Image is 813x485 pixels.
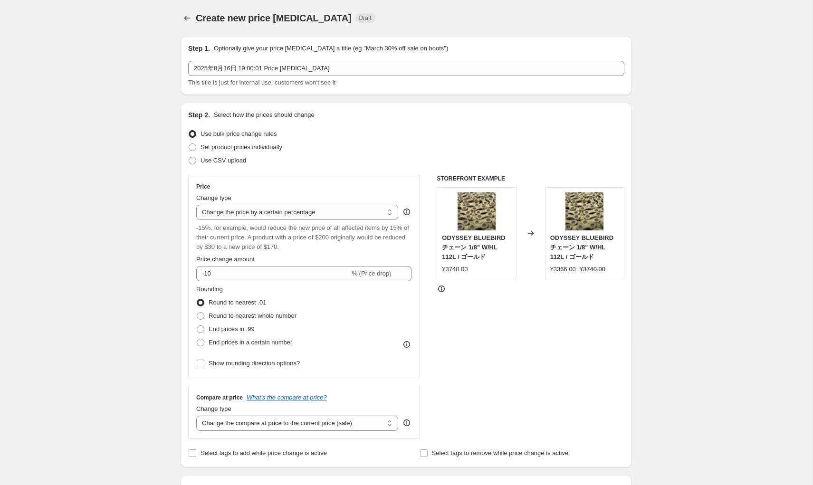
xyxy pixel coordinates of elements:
[201,157,246,164] span: Use CSV upload
[209,339,292,346] span: End prices in a certain number
[359,14,372,22] span: Draft
[437,175,624,182] h6: STOREFRONT EXAMPLE
[432,449,569,456] span: Select tags to remove while price change is active
[188,44,210,53] h2: Step 1.
[247,394,327,401] button: What's the compare at price?
[209,299,266,306] span: Round to nearest .01
[402,418,411,428] div: help
[442,265,468,274] div: ¥3740.00
[209,360,300,367] span: Show rounding direction options?
[214,44,448,53] p: Optionally give your price [MEDICAL_DATA] a title (eg "March 30% off sale on boots")
[550,234,613,260] span: ODYSSEY BLUEBIRDチェーン 1/8" W/HL 112L / ゴールド
[402,207,411,217] div: help
[196,183,210,190] h3: Price
[352,270,391,277] span: % (Price drop)
[196,394,243,401] h3: Compare at price
[458,192,496,230] img: ODSY-Bluebird-1-8-gold_80x.jpg
[196,266,350,281] input: -15
[196,285,223,293] span: Rounding
[196,194,231,201] span: Change type
[181,11,194,25] button: Price change jobs
[565,192,603,230] img: ODSY-Bluebird-1-8-gold_80x.jpg
[580,265,605,274] strike: ¥3740.00
[442,234,505,260] span: ODYSSEY BLUEBIRDチェーン 1/8" W/HL 112L / ゴールド
[550,265,576,274] div: ¥3366.00
[201,143,282,151] span: Set product prices individually
[201,449,327,456] span: Select tags to add while price change is active
[209,325,255,333] span: End prices in .99
[196,256,255,263] span: Price change amount
[188,61,624,76] input: 30% off holiday sale
[196,405,231,412] span: Change type
[196,224,409,250] span: -15%, for example, would reduce the new price of all affected items by 15% of their current price...
[209,312,297,319] span: Round to nearest whole number
[196,13,352,23] span: Create new price [MEDICAL_DATA]
[188,79,335,86] span: This title is just for internal use, customers won't see it
[214,110,315,120] p: Select how the prices should change
[188,110,210,120] h2: Step 2.
[201,130,277,137] span: Use bulk price change rules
